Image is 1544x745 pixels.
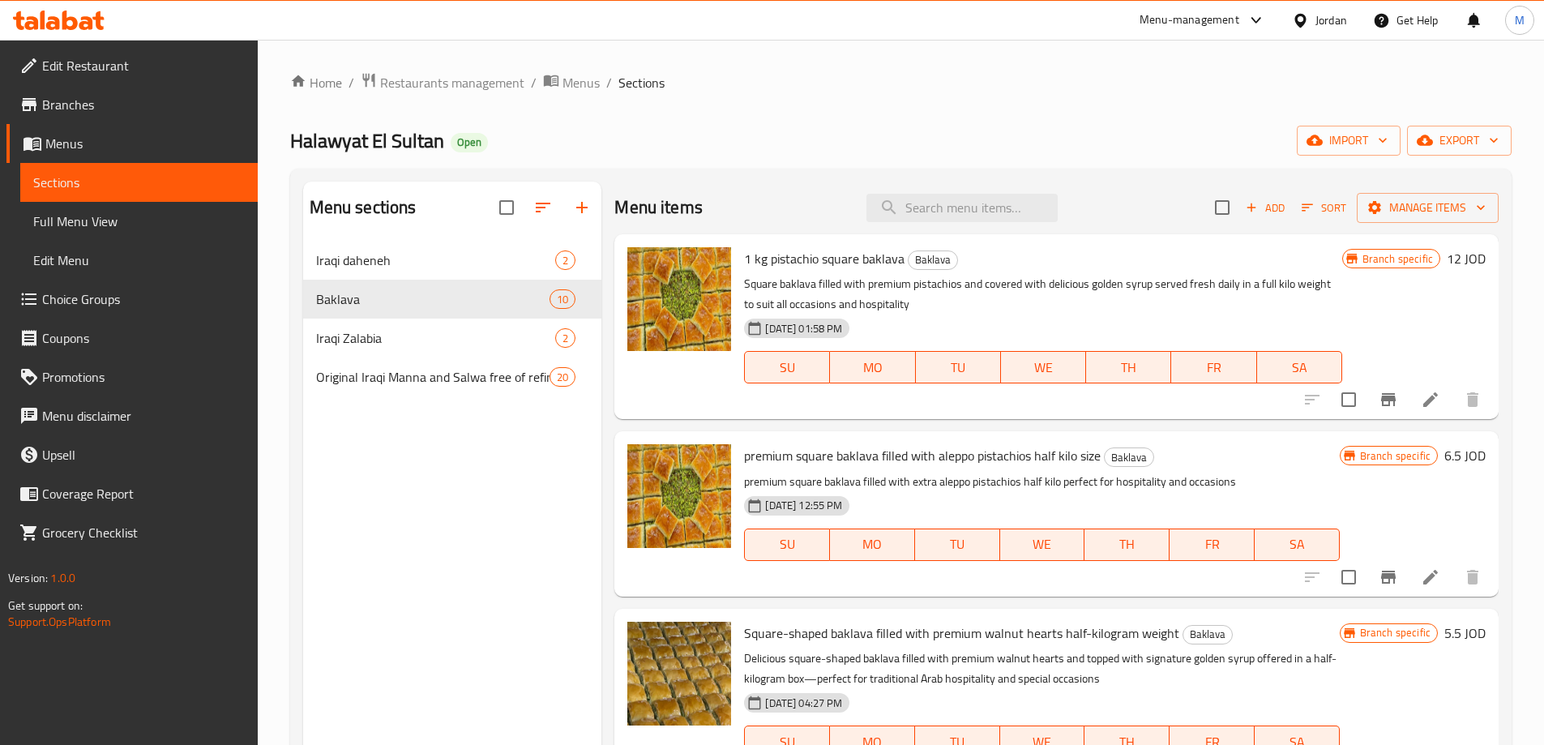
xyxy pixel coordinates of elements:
[6,280,258,319] a: Choice Groups
[744,649,1339,689] p: Delicious square-shaped baklava filled with premium walnut hearts and topped with signature golde...
[922,533,994,556] span: TU
[531,73,537,92] li: /
[42,406,245,426] span: Menu disclaimer
[310,195,417,220] h2: Menu sections
[562,73,600,92] span: Menus
[744,529,830,561] button: SU
[836,356,909,379] span: MO
[915,529,1000,561] button: TU
[290,122,444,159] span: Halawyat El Sultan
[744,274,1341,315] p: Square baklava filled with premium pistachios and covered with delicious golden syrup served fres...
[759,696,849,711] span: [DATE] 04:27 PM
[555,328,575,348] div: items
[1291,195,1357,221] span: Sort items
[550,370,575,385] span: 20
[751,533,823,556] span: SU
[490,191,524,225] span: Select all sections
[1086,351,1171,383] button: TH
[1421,567,1440,587] a: Edit menu item
[349,73,354,92] li: /
[1261,533,1333,556] span: SA
[303,280,602,319] div: Baklava10
[1370,198,1486,218] span: Manage items
[524,188,562,227] span: Sort sections
[303,319,602,358] div: Iraqi Zalabia2
[8,567,48,589] span: Version:
[1183,625,1233,644] div: Baklava
[1170,529,1255,561] button: FR
[1171,351,1256,383] button: FR
[556,331,575,346] span: 2
[42,484,245,503] span: Coverage Report
[1310,131,1388,151] span: import
[550,289,575,309] div: items
[1354,448,1437,464] span: Branch specific
[6,396,258,435] a: Menu disclaimer
[42,95,245,114] span: Branches
[1176,533,1248,556] span: FR
[451,133,488,152] div: Open
[6,474,258,513] a: Coverage Report
[1298,195,1350,221] button: Sort
[316,289,550,309] span: Baklava
[1255,529,1340,561] button: SA
[866,194,1058,222] input: search
[1407,126,1512,156] button: export
[1239,195,1291,221] button: Add
[451,135,488,149] span: Open
[8,611,111,632] a: Support.OpsPlatform
[627,247,731,351] img: 1 kg pistachio square baklava
[42,289,245,309] span: Choice Groups
[1332,560,1366,594] span: Select to update
[1007,533,1079,556] span: WE
[830,351,915,383] button: MO
[6,85,258,124] a: Branches
[316,328,556,348] span: Iraqi Zalabia
[916,351,1001,383] button: TU
[1084,529,1170,561] button: TH
[1243,199,1287,217] span: Add
[316,367,550,387] span: Original Iraqi Manna and Salwa free of refined sugar
[6,319,258,358] a: Coupons
[42,56,245,75] span: Edit Restaurant
[33,212,245,231] span: Full Menu View
[6,358,258,396] a: Promotions
[614,195,703,220] h2: Menu items
[1178,356,1250,379] span: FR
[1257,351,1342,383] button: SA
[6,124,258,163] a: Menus
[6,513,258,552] a: Grocery Checklist
[316,250,556,270] span: Iraqi daheneh
[1421,390,1440,409] a: Edit menu item
[290,73,342,92] a: Home
[45,134,245,153] span: Menus
[1332,383,1366,417] span: Select to update
[1444,622,1486,644] h6: 5.5 JOD
[1104,447,1154,467] div: Baklava
[290,72,1512,93] nav: breadcrumb
[6,435,258,474] a: Upsell
[6,46,258,85] a: Edit Restaurant
[361,72,524,93] a: Restaurants management
[744,246,905,271] span: 1 kg pistachio square baklava
[33,250,245,270] span: Edit Menu
[550,367,575,387] div: items
[1000,529,1085,561] button: WE
[744,443,1101,468] span: premium square baklava filled with aleppo pistachios half kilo size
[1453,380,1492,419] button: delete
[303,234,602,403] nav: Menu sections
[744,621,1179,645] span: Square-shaped baklava filled with premium walnut hearts half-kilogram weight
[42,445,245,465] span: Upsell
[20,241,258,280] a: Edit Menu
[1205,191,1239,225] span: Select section
[1302,199,1346,217] span: Sort
[543,72,600,93] a: Menus
[1453,558,1492,597] button: delete
[922,356,994,379] span: TU
[33,173,245,192] span: Sections
[1354,625,1437,640] span: Branch specific
[759,321,849,336] span: [DATE] 01:58 PM
[744,472,1339,492] p: premium square baklava filled with extra aleppo pistachios half kilo perfect for hospitality and ...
